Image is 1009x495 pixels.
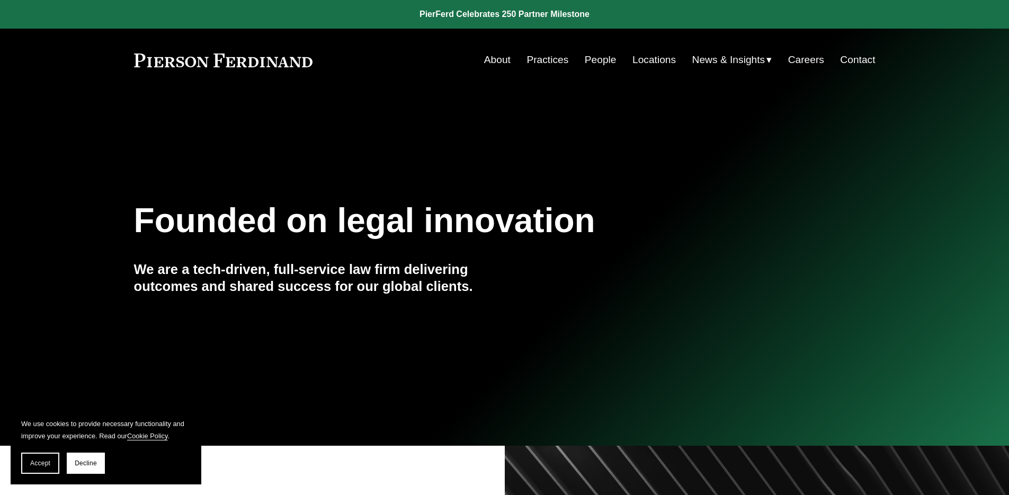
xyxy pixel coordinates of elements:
[30,459,50,467] span: Accept
[692,50,772,70] a: folder dropdown
[127,432,168,440] a: Cookie Policy
[692,51,765,69] span: News & Insights
[585,50,617,70] a: People
[788,50,824,70] a: Careers
[21,418,191,442] p: We use cookies to provide necessary functionality and improve your experience. Read our .
[21,453,59,474] button: Accept
[484,50,511,70] a: About
[840,50,875,70] a: Contact
[67,453,105,474] button: Decline
[75,459,97,467] span: Decline
[526,50,568,70] a: Practices
[134,261,505,295] h4: We are a tech-driven, full-service law firm delivering outcomes and shared success for our global...
[11,407,201,484] section: Cookie banner
[134,201,752,240] h1: Founded on legal innovation
[632,50,676,70] a: Locations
